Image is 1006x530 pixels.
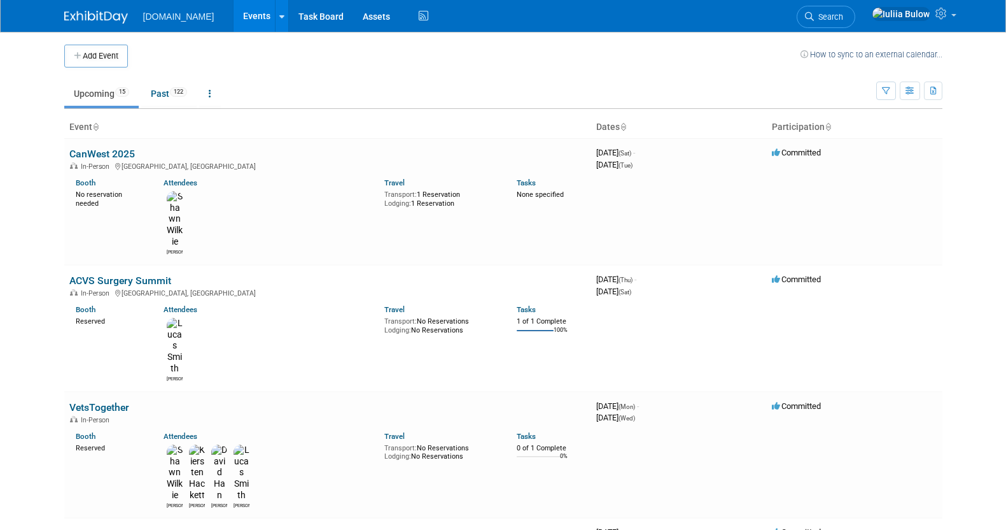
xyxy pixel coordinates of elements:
span: Search [814,12,843,22]
a: Travel [384,305,405,314]
span: Committed [772,148,821,157]
span: [DATE] [596,148,635,157]
a: VetsTogether [69,401,129,413]
span: (Mon) [618,403,635,410]
span: [DATE] [596,413,635,422]
div: Reserved [76,315,145,326]
a: Tasks [517,178,536,187]
div: Shawn Wilkie [167,248,183,255]
span: Lodging: [384,326,411,334]
img: Shawn Wilkie [167,191,183,248]
a: Attendees [164,432,197,441]
span: Lodging: [384,199,411,208]
a: How to sync to an external calendar... [800,50,942,59]
span: 122 [170,87,187,97]
img: Shawn Wilkie [167,445,183,501]
a: Search [797,6,855,28]
img: In-Person Event [70,416,78,422]
a: Attendees [164,178,197,187]
a: Tasks [517,305,536,314]
a: Upcoming15 [64,82,139,106]
div: No reservation needed [76,188,145,208]
div: 0 of 1 Complete [517,444,586,453]
span: (Sat) [618,150,631,157]
img: David Han [211,445,227,501]
span: - [634,275,636,284]
div: [GEOGRAPHIC_DATA], [GEOGRAPHIC_DATA] [69,287,586,297]
span: - [637,401,639,411]
div: David Han [211,501,227,509]
span: Transport: [384,444,417,452]
th: Dates [591,117,767,138]
img: Iuliia Bulow [872,7,930,21]
span: (Tue) [618,162,632,169]
div: Reserved [76,441,145,453]
a: Sort by Event Name [92,122,99,132]
span: [DATE] [596,401,639,411]
span: In-Person [81,289,113,297]
th: Participation [767,117,942,138]
button: Add Event [64,45,128,68]
th: Event [64,117,591,138]
span: None specified [517,190,564,199]
span: [DOMAIN_NAME] [143,11,214,22]
a: CanWest 2025 [69,148,135,160]
img: Lucas Smith [167,318,183,375]
td: 100% [554,327,568,344]
span: In-Person [81,162,113,171]
div: No Reservations No Reservations [384,315,498,334]
span: Transport: [384,317,417,326]
a: Attendees [164,305,197,314]
a: Booth [76,178,95,187]
a: Sort by Start Date [620,122,626,132]
img: In-Person Event [70,289,78,296]
span: Committed [772,275,821,284]
a: Past122 [141,82,197,106]
img: Kiersten Hackett [189,445,205,501]
span: [DATE] [596,160,632,169]
span: (Sat) [618,289,631,296]
a: Booth [76,305,95,314]
span: In-Person [81,416,113,424]
span: (Thu) [618,276,632,283]
div: Shawn Wilkie [167,501,183,509]
span: Committed [772,401,821,411]
div: Kiersten Hackett [189,501,205,509]
a: Travel [384,432,405,441]
span: Transport: [384,190,417,199]
div: 1 of 1 Complete [517,317,586,326]
span: Lodging: [384,452,411,461]
a: Tasks [517,432,536,441]
span: - [633,148,635,157]
span: [DATE] [596,275,636,284]
a: Sort by Participation Type [825,122,831,132]
img: In-Person Event [70,162,78,169]
div: [GEOGRAPHIC_DATA], [GEOGRAPHIC_DATA] [69,161,586,171]
span: 15 [115,87,129,97]
img: ExhibitDay [64,11,128,24]
span: (Wed) [618,415,635,422]
div: Lucas Smith [167,375,183,382]
span: [DATE] [596,287,631,296]
a: ACVS Surgery Summit [69,275,171,287]
div: 1 Reservation 1 Reservation [384,188,498,208]
div: No Reservations No Reservations [384,441,498,461]
div: Lucas Smith [234,501,249,509]
td: 0% [560,453,568,470]
img: Lucas Smith [234,445,249,501]
a: Booth [76,432,95,441]
a: Travel [384,178,405,187]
